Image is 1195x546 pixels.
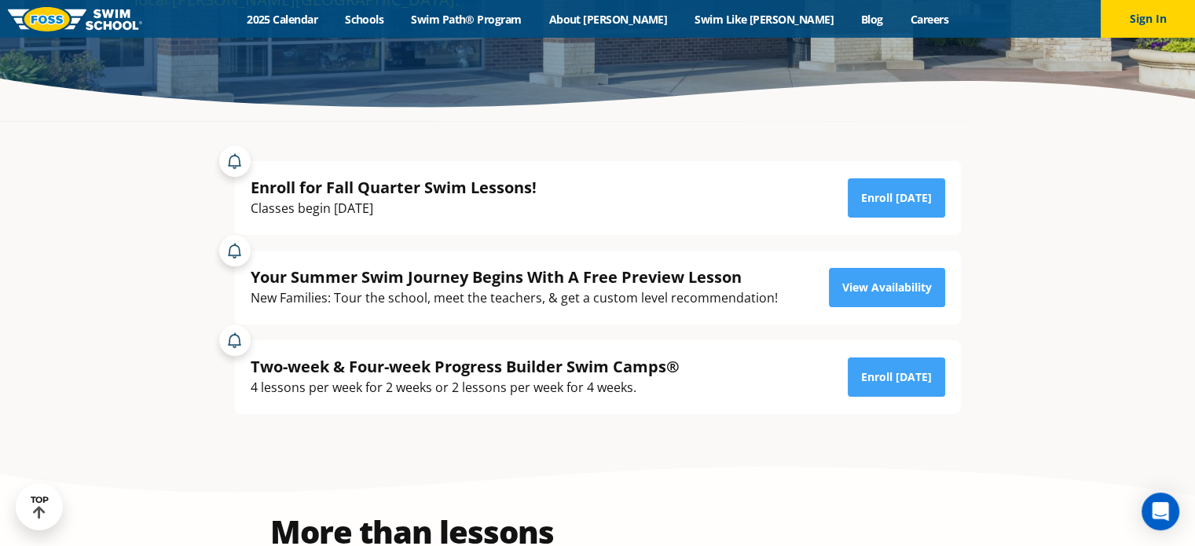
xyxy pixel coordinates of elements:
[251,266,778,288] div: Your Summer Swim Journey Begins With A Free Preview Lesson
[829,268,945,307] a: View Availability
[1142,493,1179,530] div: Open Intercom Messenger
[233,12,332,27] a: 2025 Calendar
[896,12,962,27] a: Careers
[847,12,896,27] a: Blog
[398,12,535,27] a: Swim Path® Program
[8,7,142,31] img: FOSS Swim School Logo
[848,357,945,397] a: Enroll [DATE]
[251,288,778,309] div: New Families: Tour the school, meet the teachers, & get a custom level recommendation!
[535,12,681,27] a: About [PERSON_NAME]
[251,177,537,198] div: Enroll for Fall Quarter Swim Lessons!
[251,377,680,398] div: 4 lessons per week for 2 weeks or 2 lessons per week for 4 weeks.
[251,198,537,219] div: Classes begin [DATE]
[848,178,945,218] a: Enroll [DATE]
[681,12,848,27] a: Swim Like [PERSON_NAME]
[251,356,680,377] div: Two-week & Four-week Progress Builder Swim Camps®
[332,12,398,27] a: Schools
[31,495,49,519] div: TOP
